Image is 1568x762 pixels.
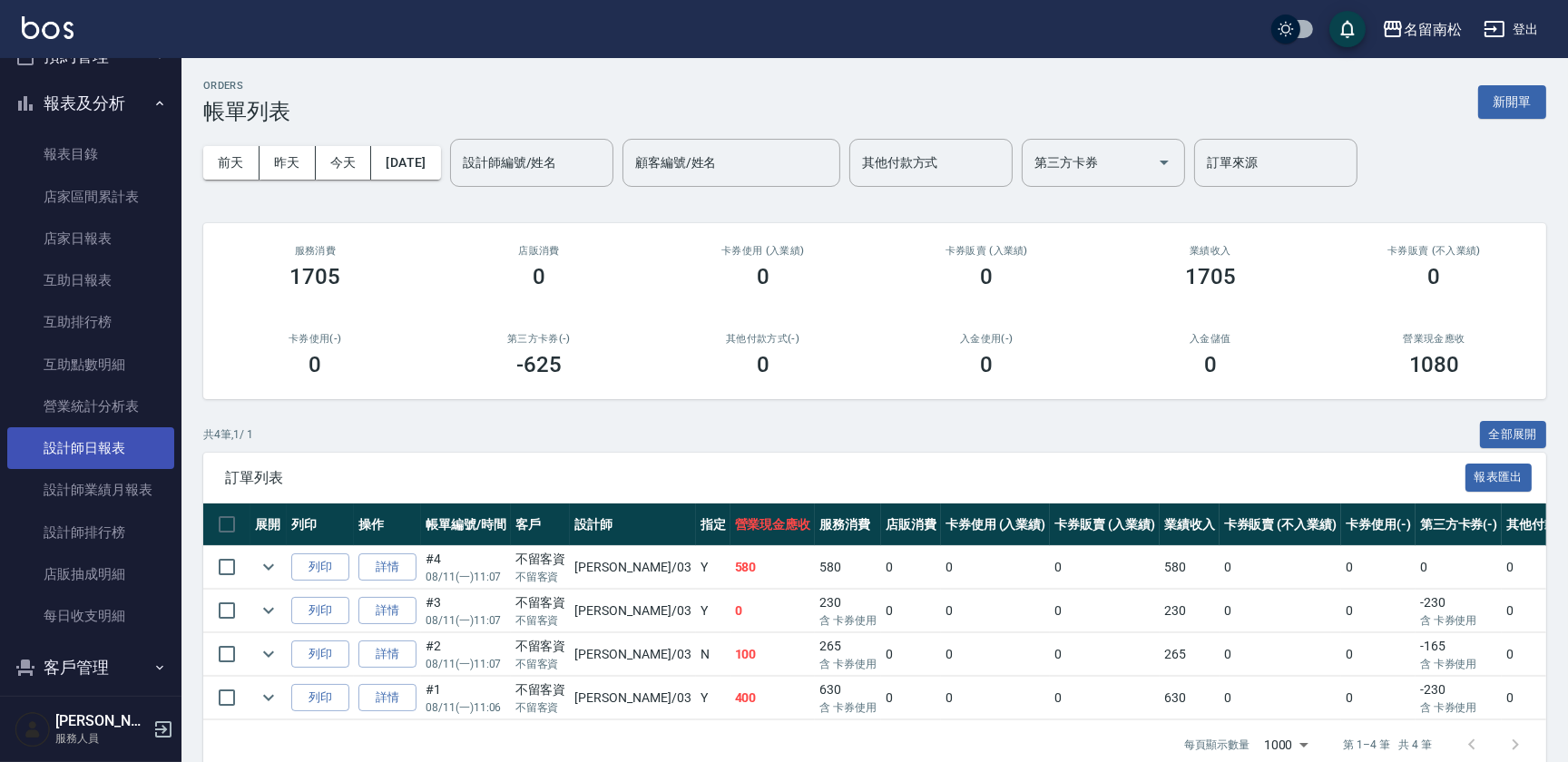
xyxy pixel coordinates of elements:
button: expand row [255,553,282,581]
td: -230 [1416,677,1503,719]
td: 0 [881,546,941,589]
td: Y [696,590,730,632]
td: #3 [421,590,511,632]
button: [DATE] [371,146,440,180]
th: 展開 [250,503,287,546]
h2: 業績收入 [1121,245,1301,257]
button: 報表匯出 [1465,464,1533,492]
h2: 卡券販賣 (入業績) [897,245,1077,257]
div: 不留客資 [515,593,566,612]
button: expand row [255,640,282,668]
td: [PERSON_NAME] /03 [570,633,695,676]
td: 0 [1050,633,1160,676]
p: 08/11 (一) 11:07 [426,569,506,585]
p: 服務人員 [55,730,148,747]
h3: 0 [533,264,545,289]
h2: ORDERS [203,80,290,92]
td: 0 [1341,546,1416,589]
button: 前天 [203,146,260,180]
p: 共 4 筆, 1 / 1 [203,426,253,443]
td: 230 [815,590,881,632]
h3: 0 [1428,264,1441,289]
th: 卡券使用 (入業績) [941,503,1051,546]
button: expand row [255,684,282,711]
td: -165 [1416,633,1503,676]
p: 第 1–4 筆 共 4 筆 [1344,737,1432,753]
td: 0 [1341,677,1416,719]
button: 列印 [291,684,349,712]
h2: 卡券使用 (入業績) [672,245,853,257]
td: Y [696,677,730,719]
p: 08/11 (一) 11:07 [426,612,506,629]
td: -230 [1416,590,1503,632]
td: 580 [815,546,881,589]
td: [PERSON_NAME] /03 [570,546,695,589]
h2: 入金使用(-) [897,333,1077,345]
h2: 店販消費 [449,245,630,257]
h2: 卡券使用(-) [225,333,406,345]
a: 設計師日報表 [7,427,174,469]
th: 業績收入 [1160,503,1220,546]
th: 列印 [287,503,354,546]
h3: 0 [757,352,769,377]
td: N [696,633,730,676]
p: 不留客資 [515,656,566,672]
div: 不留客資 [515,637,566,656]
td: 0 [1050,590,1160,632]
td: 0 [1220,677,1341,719]
p: 含 卡券使用 [819,699,877,716]
p: 含 卡券使用 [819,612,877,629]
p: 不留客資 [515,569,566,585]
td: 0 [881,677,941,719]
th: 卡券販賣 (入業績) [1050,503,1160,546]
button: expand row [255,597,282,624]
td: 0 [941,677,1051,719]
td: 0 [1416,546,1503,589]
th: 店販消費 [881,503,941,546]
h2: 第三方卡券(-) [449,333,630,345]
p: 不留客資 [515,699,566,716]
a: 報表目錄 [7,133,174,175]
td: 230 [1160,590,1220,632]
a: 互助排行榜 [7,301,174,343]
td: Y [696,546,730,589]
button: 登出 [1476,13,1546,46]
h3: 1705 [289,264,340,289]
a: 互助點數明細 [7,344,174,386]
button: 列印 [291,640,349,669]
td: 0 [1050,677,1160,719]
button: 列印 [291,597,349,625]
a: 店家區間累計表 [7,176,174,218]
th: 操作 [354,503,421,546]
a: 店家日報表 [7,218,174,259]
a: 詳情 [358,640,416,669]
td: 0 [1220,546,1341,589]
p: 不留客資 [515,612,566,629]
td: #1 [421,677,511,719]
td: 0 [1220,590,1341,632]
span: 訂單列表 [225,469,1465,487]
td: 580 [730,546,816,589]
th: 卡券販賣 (不入業績) [1220,503,1341,546]
a: 店販抽成明細 [7,553,174,595]
p: 含 卡券使用 [1420,656,1498,672]
button: 昨天 [260,146,316,180]
td: 580 [1160,546,1220,589]
td: 265 [815,633,881,676]
a: 營業統計分析表 [7,386,174,427]
h3: 1705 [1185,264,1236,289]
h3: 0 [309,352,321,377]
p: 08/11 (一) 11:06 [426,699,506,716]
td: [PERSON_NAME] /03 [570,590,695,632]
h3: 0 [1204,352,1217,377]
a: 新開單 [1478,93,1546,110]
th: 服務消費 [815,503,881,546]
td: 630 [1160,677,1220,719]
div: 不留客資 [515,550,566,569]
p: 含 卡券使用 [1420,612,1498,629]
h2: 卡券販賣 (不入業績) [1344,245,1524,257]
td: #2 [421,633,511,676]
button: 列印 [291,553,349,581]
td: 0 [1050,546,1160,589]
img: Person [15,711,51,747]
